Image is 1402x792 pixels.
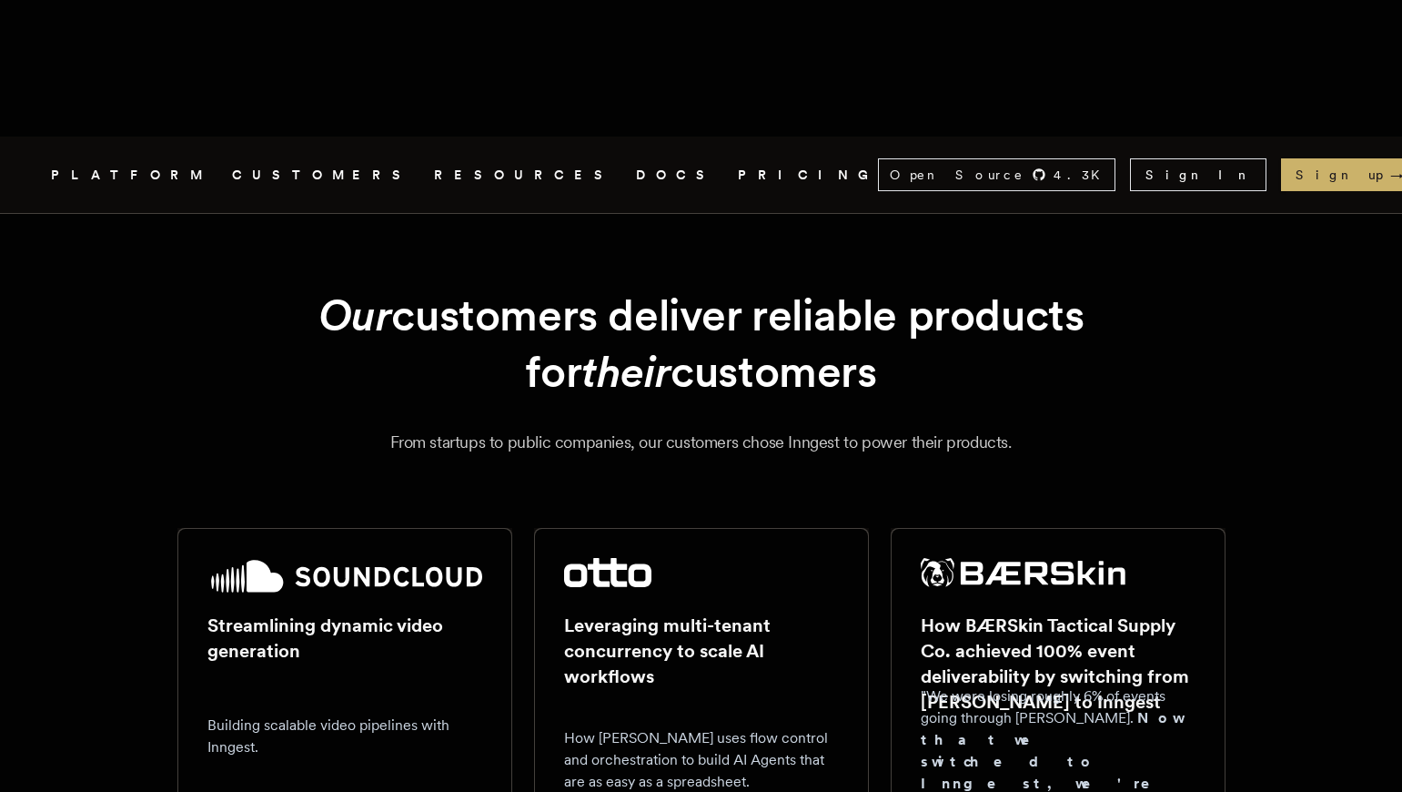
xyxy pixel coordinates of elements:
[564,613,839,689] h2: Leveraging multi-tenant concurrency to scale AI workflows
[232,164,412,187] a: CUSTOMERS
[73,430,1329,455] p: From startups to public companies, our customers chose Inngest to power their products.
[564,558,651,587] img: Otto
[221,287,1182,401] h1: customers deliver reliable products for customers
[207,613,482,664] h2: Streamlining dynamic video generation
[581,345,671,398] em: their
[890,166,1024,184] span: Open Source
[51,164,210,187] button: PLATFORM
[434,164,614,187] button: RESOURCES
[738,164,878,187] a: PRICING
[1054,166,1111,184] span: 4.3 K
[1130,158,1266,191] a: Sign In
[636,164,716,187] a: DOCS
[921,558,1126,587] img: BÆRSkin Tactical Supply Co.
[207,558,482,594] img: SoundCloud
[318,289,392,341] em: Our
[921,613,1195,715] h2: How BÆRSkin Tactical Supply Co. achieved 100% event deliverability by switching from [PERSON_NAME...
[207,715,482,758] p: Building scalable video pipelines with Inngest.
